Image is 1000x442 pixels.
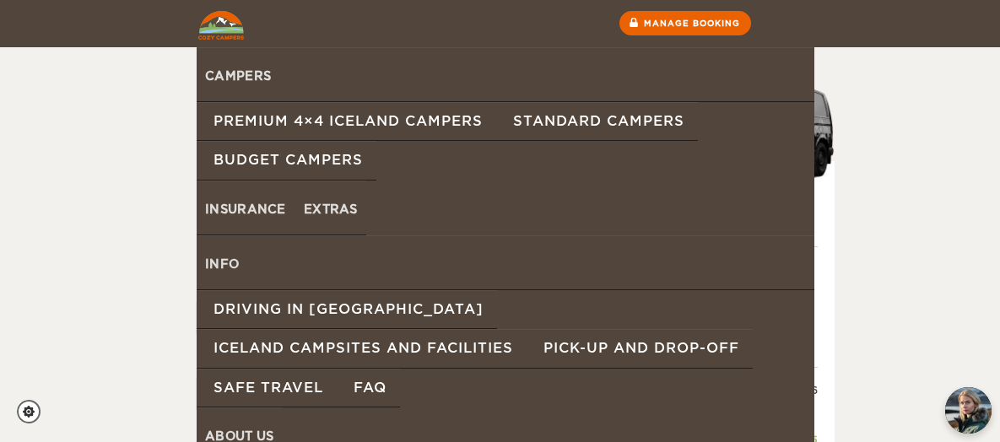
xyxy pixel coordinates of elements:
[945,387,992,434] button: chat-button
[197,329,527,368] a: Iceland Campsites and Facilities
[619,11,751,35] a: Manage booking
[197,369,337,407] a: Safe Travel
[197,290,497,329] a: Driving in [GEOGRAPHIC_DATA]
[197,102,496,141] a: Premium 4×4 Iceland Campers
[527,329,753,368] a: Pick-up and drop-off
[295,181,366,235] a: Extras
[496,102,698,141] a: Standard Campers
[198,11,244,40] img: Cozy Campers
[945,387,992,434] img: Freyja at Cozy Campers
[197,141,376,180] a: Budget Campers
[197,181,295,235] a: Insurance
[197,47,814,102] a: Campers
[17,400,51,423] a: Cookie settings
[197,235,814,290] a: Info
[337,369,400,407] a: FAQ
